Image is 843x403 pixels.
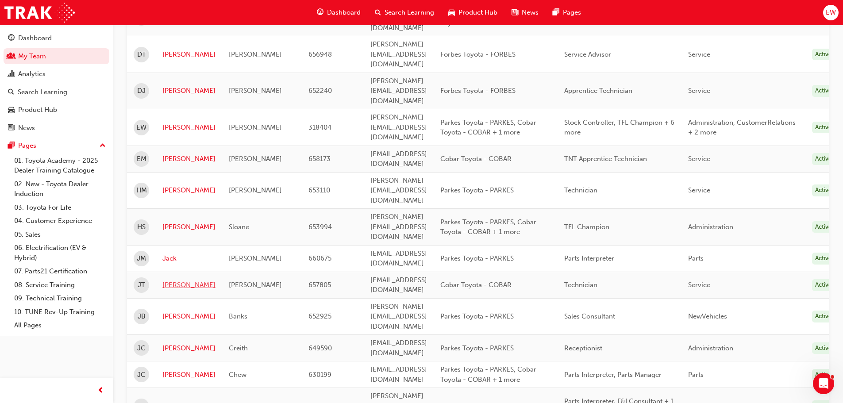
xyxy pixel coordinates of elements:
[308,344,332,352] span: 649590
[826,8,836,18] span: EW
[564,223,609,231] span: TFL Champion
[4,28,109,138] button: DashboardMy TeamAnalyticsSearch LearningProduct HubNews
[11,154,109,177] a: 01. Toyota Academy - 2025 Dealer Training Catalogue
[688,254,704,262] span: Parts
[370,339,427,357] span: [EMAIL_ADDRESS][DOMAIN_NAME]
[18,123,35,133] div: News
[440,281,512,289] span: Cobar Toyota - COBAR
[229,254,282,262] span: [PERSON_NAME]
[308,186,330,194] span: 653110
[11,319,109,332] a: All Pages
[553,7,559,18] span: pages-icon
[229,155,282,163] span: [PERSON_NAME]
[370,303,427,330] span: [PERSON_NAME][EMAIL_ADDRESS][DOMAIN_NAME]
[440,344,514,352] span: Parkes Toyota - PARKES
[440,50,516,58] span: Forbes Toyota - FORBES
[512,7,518,18] span: news-icon
[162,280,216,290] a: [PERSON_NAME]
[370,77,427,105] span: [PERSON_NAME][EMAIL_ADDRESS][DOMAIN_NAME]
[136,123,146,133] span: EW
[162,123,216,133] a: [PERSON_NAME]
[688,155,710,163] span: Service
[162,311,216,322] a: [PERSON_NAME]
[546,4,588,22] a: pages-iconPages
[137,222,146,232] span: HS
[4,102,109,118] a: Product Hub
[317,7,323,18] span: guage-icon
[18,141,36,151] div: Pages
[368,4,441,22] a: search-iconSearch Learning
[441,4,504,22] a: car-iconProduct Hub
[4,84,109,100] a: Search Learning
[812,122,835,134] div: Active
[688,119,796,137] span: Administration, CustomerRelations + 2 more
[440,155,512,163] span: Cobar Toyota - COBAR
[688,344,733,352] span: Administration
[308,371,331,379] span: 630199
[11,214,109,228] a: 04. Customer Experience
[11,241,109,265] a: 06. Electrification (EV & Hybrid)
[812,85,835,97] div: Active
[564,50,611,58] span: Service Advisor
[137,370,146,380] span: JC
[440,87,516,95] span: Forbes Toyota - FORBES
[688,87,710,95] span: Service
[440,9,536,27] span: Parkes Toyota - PARKES, Cobar Toyota - COBAR + 1 more
[138,311,146,322] span: JB
[563,8,581,18] span: Pages
[504,4,546,22] a: news-iconNews
[11,278,109,292] a: 08. Service Training
[162,50,216,60] a: [PERSON_NAME]
[4,66,109,82] a: Analytics
[137,343,146,353] span: JC
[97,385,104,396] span: prev-icon
[440,119,536,137] span: Parkes Toyota - PARKES, Cobar Toyota - COBAR + 1 more
[162,253,216,264] a: Jack
[564,155,647,163] span: TNT Apprentice Technician
[370,150,427,168] span: [EMAIL_ADDRESS][DOMAIN_NAME]
[370,276,427,294] span: [EMAIL_ADDRESS][DOMAIN_NAME]
[18,69,46,79] div: Analytics
[564,281,597,289] span: Technician
[18,33,52,43] div: Dashboard
[688,50,710,58] span: Service
[440,186,514,194] span: Parkes Toyota - PARKES
[18,87,67,97] div: Search Learning
[440,312,514,320] span: Parkes Toyota - PARKES
[812,253,835,265] div: Active
[4,138,109,154] button: Pages
[308,155,331,163] span: 658173
[564,119,674,137] span: Stock Controller, TFL Champion + 6 more
[564,186,597,194] span: Technician
[162,86,216,96] a: [PERSON_NAME]
[8,88,14,96] span: search-icon
[458,8,497,18] span: Product Hub
[375,7,381,18] span: search-icon
[308,223,332,231] span: 653994
[564,254,614,262] span: Parts Interpreter
[229,344,248,352] span: Creith
[308,312,331,320] span: 652925
[4,48,109,65] a: My Team
[812,221,835,233] div: Active
[162,185,216,196] a: [PERSON_NAME]
[229,281,282,289] span: [PERSON_NAME]
[11,201,109,215] a: 03. Toyota For Life
[229,123,282,131] span: [PERSON_NAME]
[564,87,632,95] span: Apprentice Technician
[370,365,427,384] span: [EMAIL_ADDRESS][DOMAIN_NAME]
[688,281,710,289] span: Service
[229,186,282,194] span: [PERSON_NAME]
[564,344,602,352] span: Receptionist
[327,8,361,18] span: Dashboard
[11,177,109,201] a: 02. New - Toyota Dealer Induction
[8,53,15,61] span: people-icon
[812,311,835,322] div: Active
[18,105,57,115] div: Product Hub
[308,254,331,262] span: 660675
[310,4,368,22] a: guage-iconDashboard
[11,265,109,278] a: 07. Parts21 Certification
[4,120,109,136] a: News
[137,253,146,264] span: JM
